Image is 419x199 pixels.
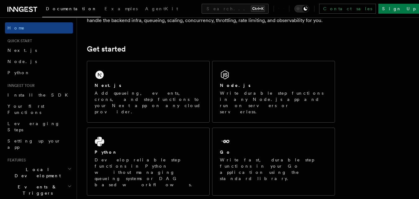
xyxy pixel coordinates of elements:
[5,181,73,199] button: Events & Triggers
[87,45,126,53] a: Get started
[294,5,309,12] button: Toggle dark mode
[95,82,121,88] h2: Next.js
[7,25,25,31] span: Home
[7,104,44,115] span: Your first Functions
[95,90,202,115] p: Add queueing, events, crons, and step functions to your Next app on any cloud provider.
[5,166,68,179] span: Local Development
[220,157,327,182] p: Write fast, durable step functions in your Go application using the standard library.
[5,38,32,43] span: Quick start
[87,61,210,123] a: Next.jsAdd queueing, events, crons, and step functions to your Next app on any cloud provider.
[319,4,376,14] a: Contact sales
[7,70,30,75] span: Python
[5,184,68,196] span: Events & Triggers
[105,6,138,11] span: Examples
[145,6,178,11] span: AgentKit
[95,157,202,188] p: Develop reliable step functions in Python without managing queueing systems or DAG based workflows.
[141,2,182,17] a: AgentKit
[5,45,73,56] a: Next.js
[251,6,265,12] kbd: Ctrl+K
[5,118,73,135] a: Leveraging Steps
[220,90,327,115] p: Write durable step functions in any Node.js app and run on servers or serverless.
[42,2,101,17] a: Documentation
[212,128,335,196] a: GoWrite fast, durable step functions in your Go application using the standard library.
[202,4,269,14] button: Search...Ctrl+K
[7,59,37,64] span: Node.js
[5,135,73,153] a: Setting up your app
[46,6,97,11] span: Documentation
[7,138,61,150] span: Setting up your app
[220,82,251,88] h2: Node.js
[5,164,73,181] button: Local Development
[87,128,210,196] a: PythonDevelop reliable step functions in Python without managing queueing systems or DAG based wo...
[95,149,118,155] h2: Python
[5,56,73,67] a: Node.js
[5,158,26,163] span: Features
[7,93,72,97] span: Install the SDK
[5,89,73,101] a: Install the SDK
[5,67,73,78] a: Python
[7,48,37,53] span: Next.js
[7,121,60,132] span: Leveraging Steps
[5,22,73,34] a: Home
[5,83,35,88] span: Inngest tour
[220,149,231,155] h2: Go
[5,101,73,118] a: Your first Functions
[101,2,141,17] a: Examples
[212,61,335,123] a: Node.jsWrite durable step functions in any Node.js app and run on servers or serverless.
